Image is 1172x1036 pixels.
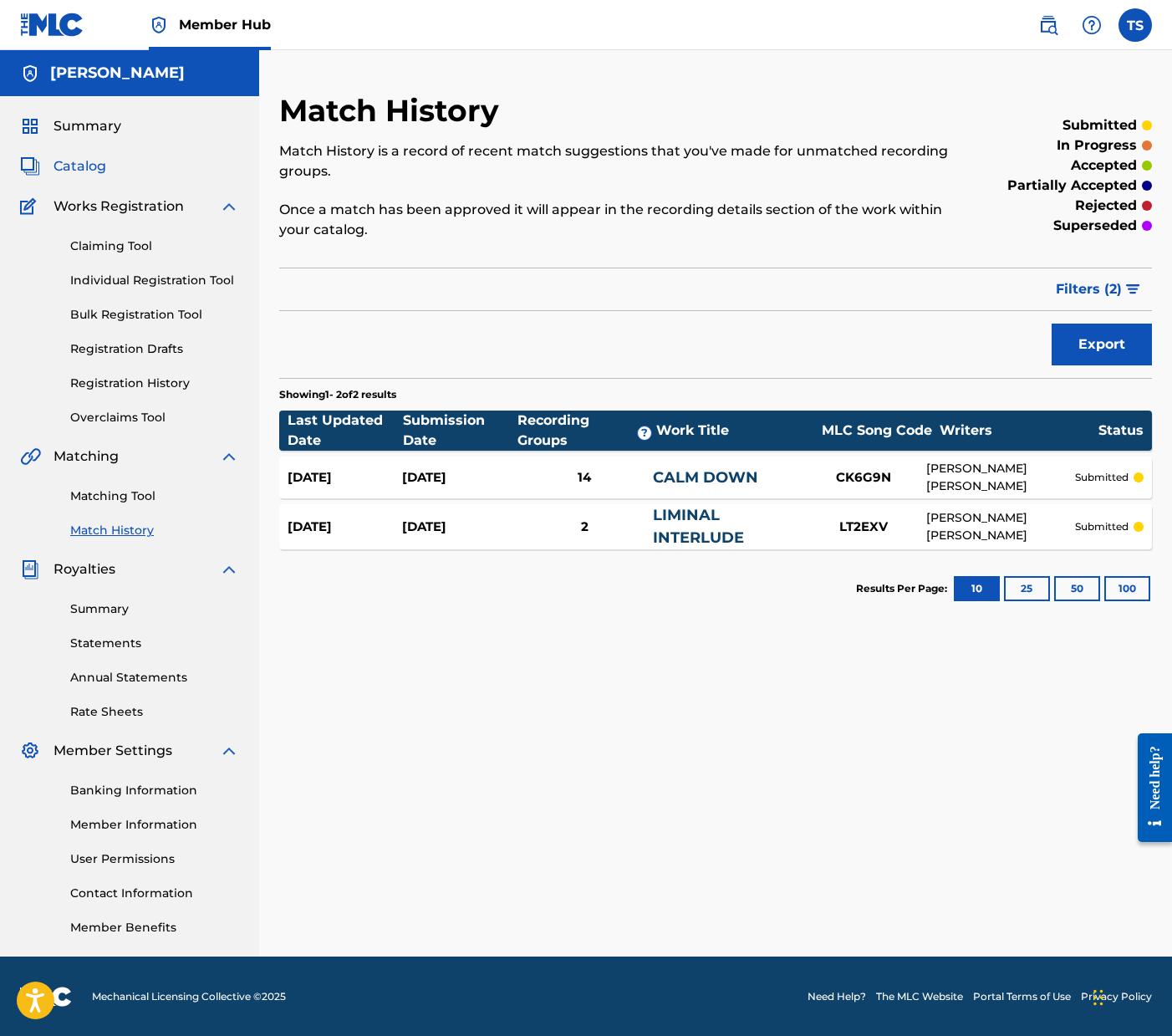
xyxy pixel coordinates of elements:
span: Summary [54,116,121,136]
a: CALM DOWN [653,468,758,487]
a: Contact Information [70,885,239,902]
p: submitted [1075,470,1129,485]
div: Recording Groups [517,411,655,451]
span: Member Hub [179,15,271,34]
button: 50 [1054,576,1100,601]
a: SummarySummary [20,116,121,136]
a: CatalogCatalog [20,156,106,176]
div: MLC Song Code [814,421,940,441]
a: Match History [70,522,239,539]
img: Top Rightsholder [149,15,169,35]
a: Annual Statements [70,669,239,686]
img: expand [219,447,239,467]
iframe: Chat Widget [1088,956,1172,1036]
img: filter [1126,284,1140,294]
a: Member Benefits [70,919,239,936]
p: rejected [1075,196,1137,216]
div: Work Title [656,421,814,441]
div: [DATE] [402,468,517,487]
a: Summary [70,600,239,618]
p: partially accepted [1007,176,1137,196]
p: Results Per Page: [856,581,951,596]
a: Registration Drafts [70,340,239,358]
a: LIMINAL INTERLUDE [653,506,744,547]
img: logo [20,987,72,1007]
h2: Match History [279,92,507,130]
a: User Permissions [70,850,239,868]
span: Catalog [54,156,106,176]
a: Banking Information [70,782,239,799]
p: Match History is a record of recent match suggestions that you've made for unmatched recording gr... [279,141,951,181]
p: Once a match has been approved it will appear in the recording details section of the work within... [279,200,951,240]
span: Royalties [54,559,115,579]
button: 25 [1004,576,1050,601]
a: Bulk Registration Tool [70,306,239,324]
img: Works Registration [20,196,42,217]
div: Help [1075,8,1108,42]
a: Individual Registration Tool [70,272,239,289]
img: MLC Logo [20,13,84,37]
button: 100 [1104,576,1150,601]
div: Drag [1093,972,1103,1023]
a: Member Information [70,816,239,834]
span: Works Registration [54,196,184,217]
img: Member Settings [20,741,40,761]
img: Summary [20,116,40,136]
span: Filters ( 2 ) [1056,279,1122,299]
div: [PERSON_NAME] [PERSON_NAME] [926,460,1075,495]
img: help [1082,15,1102,35]
img: Accounts [20,64,40,84]
a: Overclaims Tool [70,409,239,426]
a: Registration History [70,375,239,392]
a: Portal Terms of Use [973,989,1071,1004]
span: Matching [54,447,119,467]
div: [DATE] [288,468,402,487]
h5: Taylor Shepard [50,64,185,83]
a: Claiming Tool [70,237,239,255]
p: superseded [1053,216,1137,236]
a: Need Help? [808,989,866,1004]
p: accepted [1071,156,1137,176]
img: Catalog [20,156,40,176]
button: 10 [954,576,1000,601]
div: [DATE] [402,518,517,537]
span: Mechanical Licensing Collective © 2025 [92,989,286,1004]
div: [DATE] [288,518,402,537]
div: Writers [940,421,1098,441]
p: Showing 1 - 2 of 2 results [279,387,396,402]
a: Matching Tool [70,487,239,505]
div: 14 [516,468,653,487]
div: Submission Date [403,411,518,451]
img: Royalties [20,559,40,579]
img: Matching [20,447,41,467]
p: in progress [1057,135,1137,156]
div: 2 [516,518,653,537]
img: search [1038,15,1058,35]
p: submitted [1062,115,1137,135]
div: Last Updated Date [288,411,403,451]
iframe: Resource Center [1125,721,1172,855]
div: Status [1098,421,1144,441]
a: Rate Sheets [70,703,239,721]
button: Filters (2) [1046,268,1152,310]
button: Export [1052,324,1152,365]
div: LT2EXV [801,518,926,537]
a: Privacy Policy [1081,989,1152,1004]
a: Statements [70,635,239,652]
div: [PERSON_NAME] [PERSON_NAME] [926,509,1075,544]
span: ? [638,426,651,440]
img: expand [219,559,239,579]
div: User Menu [1118,8,1152,42]
p: submitted [1075,519,1129,534]
img: expand [219,741,239,761]
img: expand [219,196,239,217]
span: Member Settings [54,741,172,761]
a: The MLC Website [876,989,963,1004]
div: CK6G9N [801,468,926,487]
a: Public Search [1032,8,1065,42]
